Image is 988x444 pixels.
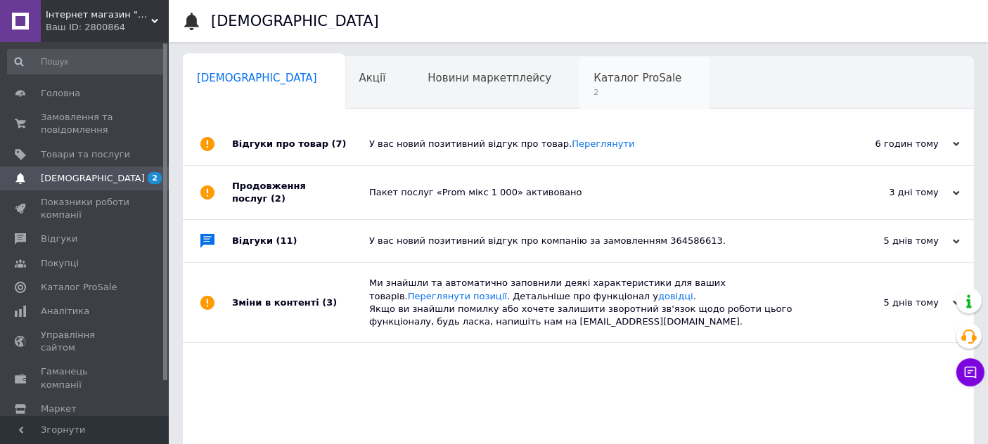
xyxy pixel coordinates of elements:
span: Аналітика [41,305,89,318]
div: Ваш ID: 2800864 [46,21,169,34]
div: Відгуки про товар [232,123,369,165]
span: Головна [41,87,80,100]
span: 2 [148,172,162,184]
div: 6 годин тому [819,138,960,150]
div: 5 днів тому [819,235,960,247]
div: Продовження послуг [232,166,369,219]
span: [DEMOGRAPHIC_DATA] [41,172,145,185]
span: Каталог ProSale [41,281,117,294]
span: Показники роботи компанії [41,196,130,221]
span: [DEMOGRAPHIC_DATA] [197,72,317,84]
h1: [DEMOGRAPHIC_DATA] [211,13,379,30]
div: Ми знайшли та автоматично заповнили деякі характеристики для ваших товарів. . Детальніше про функ... [369,277,819,328]
span: Відгуки [41,233,77,245]
span: (2) [271,193,286,204]
a: довідці [658,291,693,301]
span: 2 [594,87,681,98]
div: 5 днів тому [819,296,960,309]
div: У вас новий позитивний відгук про товар. [369,138,819,150]
span: Маркет [41,403,77,415]
div: Пакет послуг «Prom мікс 1 000» активовано [369,186,819,199]
div: Відгуки [232,220,369,262]
button: Чат з покупцем [956,358,984,386]
span: (7) [332,138,347,149]
span: Акції [359,72,386,84]
a: Переглянути позиції [408,291,507,301]
span: Замовлення та повідомлення [41,111,130,136]
span: Інтернет магазин "Зебра" [46,8,151,21]
span: Покупці [41,257,79,270]
span: Управління сайтом [41,329,130,354]
span: Каталог ProSale [594,72,681,84]
a: Переглянути [572,138,634,149]
span: (3) [322,297,337,308]
div: У вас новий позитивний відгук про компанію за замовленням 364586613. [369,235,819,247]
span: Новини маркетплейсу [428,72,551,84]
input: Пошук [7,49,166,74]
div: Зміни в контенті [232,263,369,342]
div: 3 дні тому [819,186,960,199]
span: (11) [276,235,297,246]
span: Товари та послуги [41,148,130,161]
span: Гаманець компанії [41,365,130,391]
